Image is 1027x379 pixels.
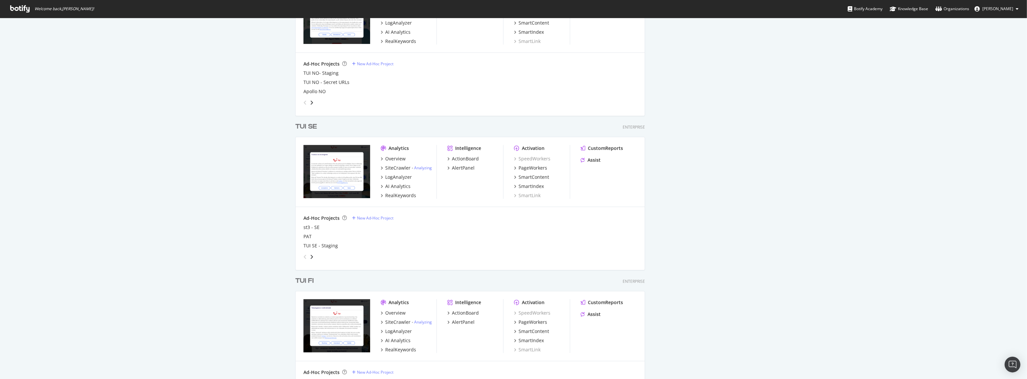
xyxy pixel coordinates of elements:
a: Assist [581,311,601,318]
a: AlertPanel [447,319,475,326]
a: SmartLink [514,192,541,199]
div: AI Analytics [385,337,411,344]
div: Organizations [935,6,969,12]
div: SmartIndex [519,183,544,190]
div: AlertPanel [452,319,475,326]
div: New Ad-Hoc Project [357,215,393,221]
div: Activation [522,299,545,306]
a: Assist [581,157,601,163]
a: ActionBoard [447,156,479,162]
a: AI Analytics [381,183,411,190]
div: SmartContent [519,328,549,335]
div: LogAnalyzer [385,174,412,180]
div: AlertPanel [452,165,475,171]
div: PageWorkers [519,319,547,326]
a: SmartIndex [514,29,544,35]
a: SmartContent [514,174,549,180]
a: ActionBoard [447,310,479,316]
a: Overview [381,310,406,316]
a: Overview [381,156,406,162]
a: LogAnalyzer [381,174,412,180]
a: PageWorkers [514,319,547,326]
a: TUI SE [295,122,320,132]
div: New Ad-Hoc Project [357,369,393,375]
img: tui.se [303,145,370,198]
div: Ad-Hoc Projects [303,369,340,376]
div: PageWorkers [519,165,547,171]
span: Kristiina Halme [982,6,1013,11]
div: RealKeywords [385,347,416,353]
a: AI Analytics [381,29,411,35]
div: Assist [588,311,601,318]
div: TUI FI [295,276,314,286]
a: RealKeywords [381,347,416,353]
div: Overview [385,310,406,316]
a: SmartContent [514,20,549,26]
div: AI Analytics [385,29,411,35]
a: RealKeywords [381,38,416,45]
div: ActionBoard [452,156,479,162]
div: Ad-Hoc Projects [303,215,340,221]
div: LogAnalyzer [385,20,412,26]
div: angle-left [301,252,309,262]
div: Botify Academy [848,6,882,12]
div: SmartLink [514,347,541,353]
img: tui.fi [303,299,370,352]
div: CustomReports [588,299,623,306]
a: SmartIndex [514,337,544,344]
a: CustomReports [581,299,623,306]
div: - [412,319,432,325]
div: CustomReports [588,145,623,152]
div: Intelligence [455,299,481,306]
div: LogAnalyzer [385,328,412,335]
div: SmartContent [519,174,549,180]
div: SmartIndex [519,29,544,35]
div: - [412,165,432,171]
a: PAT [303,233,312,240]
div: Intelligence [455,145,481,152]
a: New Ad-Hoc Project [352,61,393,67]
a: AI Analytics [381,337,411,344]
div: TUI NO - Secret URLs [303,79,349,86]
div: New Ad-Hoc Project [357,61,393,67]
div: Activation [522,145,545,152]
div: angle-right [309,254,314,260]
a: LogAnalyzer [381,20,412,26]
a: TUI SE - Staging [303,242,338,249]
a: RealKeywords [381,192,416,199]
div: ActionBoard [452,310,479,316]
div: SmartContent [519,20,549,26]
div: Enterprise [623,124,645,130]
div: Analytics [389,145,409,152]
a: SmartLink [514,38,541,45]
div: Assist [588,157,601,163]
div: SpeedWorkers [514,310,550,316]
div: AI Analytics [385,183,411,190]
a: Apollo NO [303,88,326,95]
div: Ad-Hoc Projects [303,61,340,67]
a: TUI NO- Staging [303,70,339,76]
div: Enterprise [623,279,645,284]
a: PageWorkers [514,165,547,171]
a: SiteCrawler- Analyzing [381,319,432,326]
span: Welcome back, [PERSON_NAME] ! [34,6,94,11]
div: Open Intercom Messenger [1005,357,1020,372]
div: RealKeywords [385,192,416,199]
a: SpeedWorkers [514,156,550,162]
a: AlertPanel [447,165,475,171]
a: Analyzing [414,165,432,171]
a: New Ad-Hoc Project [352,369,393,375]
a: SiteCrawler- Analyzing [381,165,432,171]
div: RealKeywords [385,38,416,45]
div: angle-right [309,99,314,106]
div: Analytics [389,299,409,306]
a: TUI FI [295,276,316,286]
div: Knowledge Base [890,6,928,12]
